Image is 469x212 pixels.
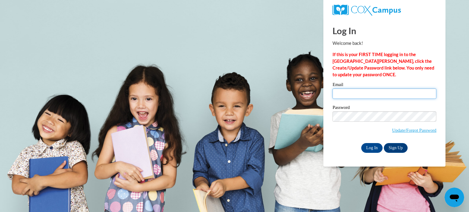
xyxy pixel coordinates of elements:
[333,40,436,47] p: Welcome back!
[333,105,436,111] label: Password
[333,24,436,37] h1: Log In
[361,143,383,153] input: Log In
[392,128,436,133] a: Update/Forgot Password
[445,188,464,207] iframe: Button to launch messaging window
[333,82,436,88] label: Email
[333,5,436,16] a: COX Campus
[333,52,434,77] strong: If this is your FIRST TIME logging in to the [GEOGRAPHIC_DATA][PERSON_NAME], click the Create/Upd...
[333,5,401,16] img: COX Campus
[384,143,408,153] a: Sign Up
